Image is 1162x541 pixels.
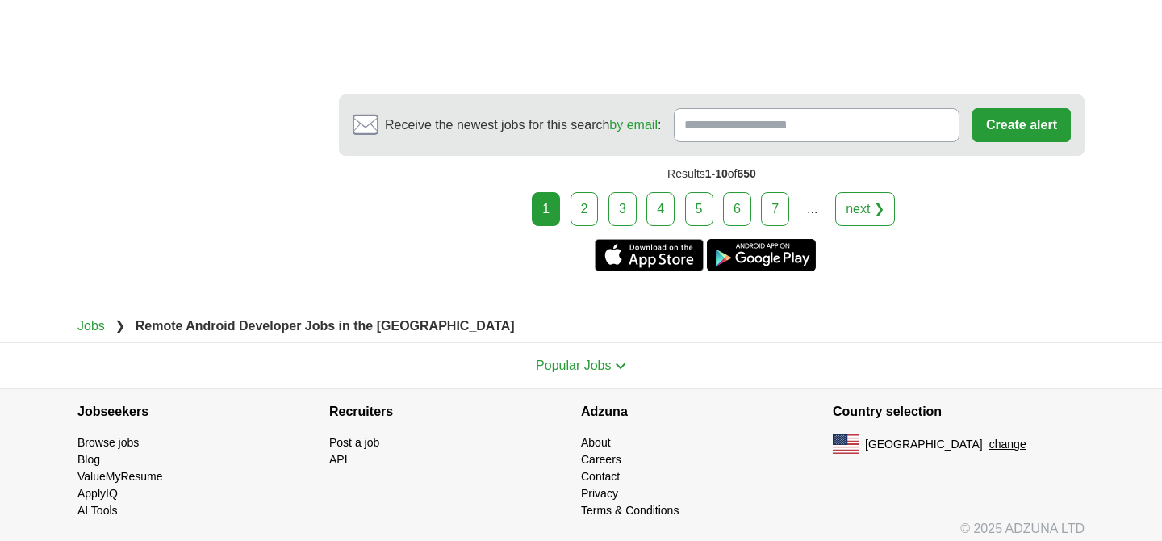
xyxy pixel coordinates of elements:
[77,319,105,333] a: Jobs
[77,470,163,483] a: ValueMyResume
[761,192,789,226] a: 7
[115,319,125,333] span: ❯
[972,108,1071,142] button: Create alert
[989,436,1026,453] button: change
[385,115,661,135] span: Receive the newest jobs for this search :
[136,319,515,333] strong: Remote Android Developer Jobs in the [GEOGRAPHIC_DATA]
[615,363,626,370] img: toggle icon
[77,436,139,449] a: Browse jobs
[738,167,756,180] span: 650
[595,239,704,271] a: Get the iPhone app
[77,504,118,517] a: AI Tools
[833,389,1085,434] h4: Country selection
[581,453,621,466] a: Careers
[685,192,713,226] a: 5
[581,504,679,517] a: Terms & Conditions
[532,192,560,226] div: 1
[835,192,895,226] a: next ❯
[723,192,751,226] a: 6
[796,193,829,225] div: ...
[581,436,611,449] a: About
[833,434,859,454] img: US flag
[581,487,618,500] a: Privacy
[77,453,100,466] a: Blog
[581,470,620,483] a: Contact
[705,167,728,180] span: 1-10
[609,118,658,132] a: by email
[77,487,118,500] a: ApplyIQ
[329,436,379,449] a: Post a job
[865,436,983,453] span: [GEOGRAPHIC_DATA]
[571,192,599,226] a: 2
[536,359,611,372] span: Popular Jobs
[339,156,1085,192] div: Results of
[608,192,637,226] a: 3
[707,239,816,271] a: Get the Android app
[329,453,348,466] a: API
[646,192,675,226] a: 4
